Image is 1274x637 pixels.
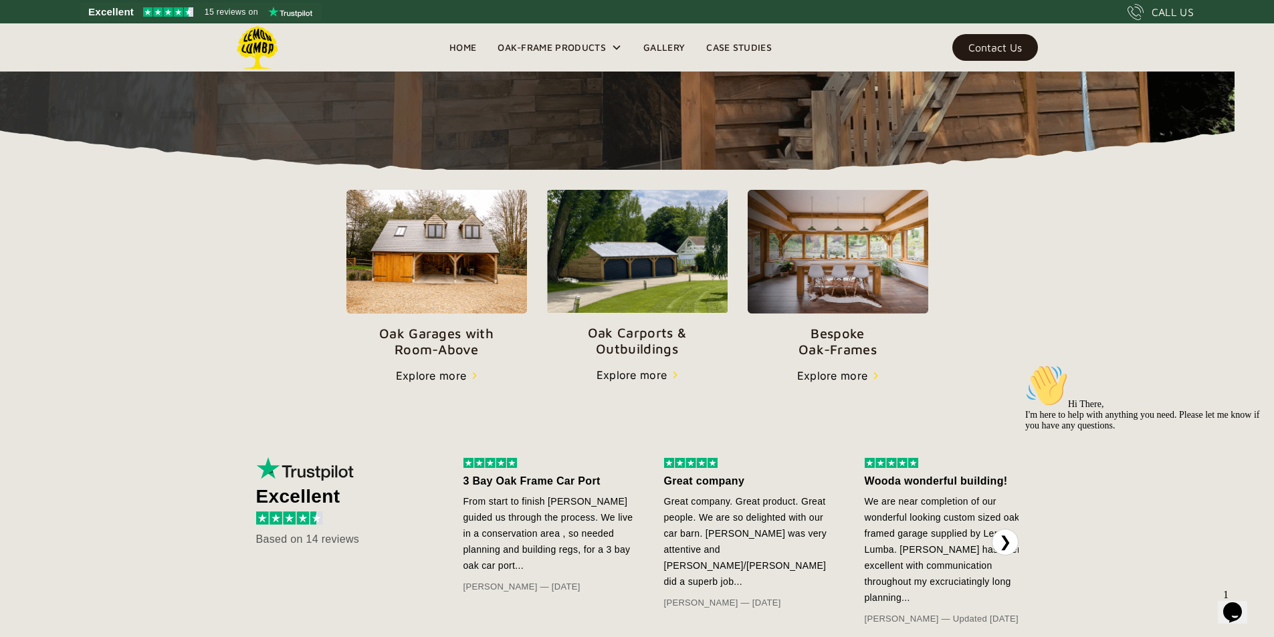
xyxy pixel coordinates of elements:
[205,4,258,20] span: 15 reviews on
[664,595,838,611] div: [PERSON_NAME] — [DATE]
[487,23,633,72] div: Oak-Frame Products
[463,458,517,468] img: 5 stars
[463,579,637,595] div: [PERSON_NAME] — [DATE]
[748,190,928,358] a: BespokeOak-Frames
[952,34,1038,61] a: Contact Us
[664,458,718,468] img: 5 stars
[346,326,527,358] p: Oak Garages with Room-Above
[5,40,240,72] span: Hi There, I'm here to help with anything you need. Please let me know if you have any questions.
[797,368,879,384] a: Explore more
[268,7,312,17] img: Trustpilot logo
[463,493,637,574] div: From start to finish [PERSON_NAME] guided us through the process. We live in a conservation area ...
[865,473,1039,489] div: Wooda wonderful building!
[396,368,477,384] a: Explore more
[865,458,918,468] img: 5 stars
[256,511,323,524] img: 4.5 stars
[463,473,637,489] div: 3 Bay Oak Frame Car Port
[597,367,678,383] a: Explore more
[439,37,487,57] a: Home
[865,611,1039,627] div: [PERSON_NAME] — Updated [DATE]
[992,529,1019,555] button: ❯
[1020,359,1261,577] iframe: chat widget
[88,4,134,20] span: Excellent
[256,489,423,505] div: Excellent
[797,368,868,384] div: Explore more
[865,493,1039,606] div: We are near completion of our wonderful looking custom sized oak framed garage supplied by Lemon ...
[5,5,48,48] img: :wave:
[664,493,838,590] div: Great company. Great product. Great people. We are so delighted with our car barn. [PERSON_NAME] ...
[346,190,527,358] a: Oak Garages withRoom-Above
[968,43,1022,52] div: Contact Us
[664,473,838,489] div: Great company
[748,326,928,358] p: Bespoke Oak-Frames
[1218,584,1261,624] iframe: chat widget
[597,367,667,383] div: Explore more
[256,457,356,481] img: Trustpilot
[696,37,782,57] a: Case Studies
[547,325,728,357] p: Oak Carports & Outbuildings
[256,531,423,547] div: Based on 14 reviews
[633,37,696,57] a: Gallery
[143,7,193,17] img: Trustpilot 4.5 stars
[5,5,246,72] div: 👋Hi There,I'm here to help with anything you need. Please let me know if you have any questions.
[80,3,322,21] a: See Lemon Lumba reviews on Trustpilot
[1128,4,1194,20] a: CALL US
[547,190,728,357] a: Oak Carports &Outbuildings
[396,368,467,384] div: Explore more
[498,39,606,55] div: Oak-Frame Products
[1152,4,1194,20] div: CALL US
